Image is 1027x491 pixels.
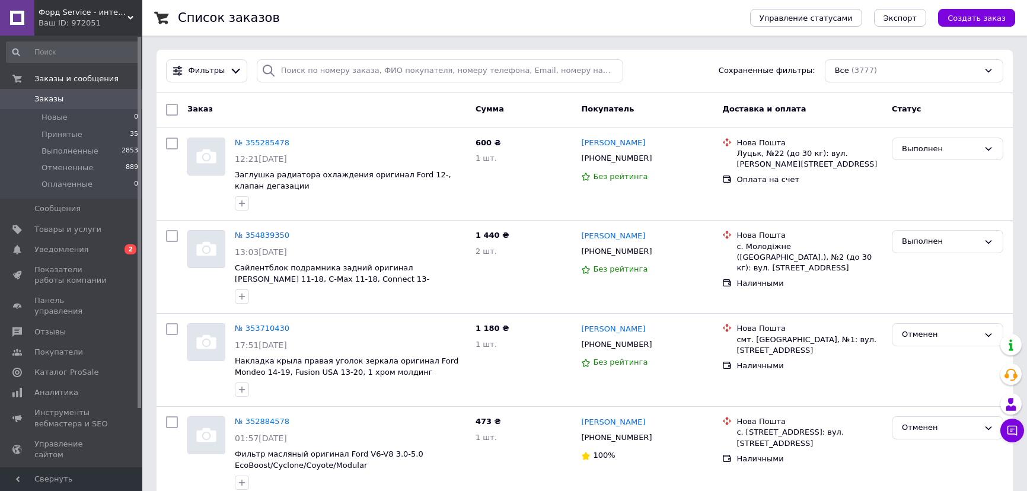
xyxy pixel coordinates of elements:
input: Поиск [6,42,139,63]
span: Сохраненные фильтры: [719,65,815,76]
span: Уведомления [34,244,88,255]
span: Без рейтинга [593,358,648,366]
span: Управление сайтом [34,439,110,460]
span: Отмененные [42,162,93,173]
span: (3777) [851,66,877,75]
a: [PERSON_NAME] [581,324,645,335]
span: Отзывы [34,327,66,337]
img: Фото товару [188,231,225,267]
span: Заказ [187,104,213,113]
span: Форд Service - интернет-магазин Форд, СТО Форд Сервис [39,7,127,18]
span: Оплаченные [42,179,93,190]
span: 17:51[DATE] [235,340,287,350]
button: Экспорт [874,9,926,27]
span: Заказы и сообщения [34,74,119,84]
div: Наличными [736,278,882,289]
span: Товары и услуги [34,224,101,235]
span: Сообщения [34,203,81,214]
span: 35 [130,129,138,140]
span: Накладка крыла правая уголок зеркала оригинал Ford Mondeo 14-19, Fusion USA 13-20, 1 хром молдинг [235,356,458,377]
span: Экспорт [884,14,917,23]
div: Оплата на счет [736,174,882,185]
span: 12:21[DATE] [235,154,287,164]
div: Отменен [902,422,979,434]
span: 1 шт. [476,433,497,442]
div: [PHONE_NUMBER] [579,244,654,259]
a: № 352884578 [235,417,289,426]
span: 2 шт. [476,247,497,256]
button: Чат с покупателем [1000,419,1024,442]
span: 13:03[DATE] [235,247,287,257]
div: Нова Пошта [736,416,882,427]
button: Создать заказ [938,9,1015,27]
a: Фото товару [187,323,225,361]
span: Аналитика [34,387,78,398]
div: Наличными [736,454,882,464]
span: Принятые [42,129,82,140]
div: Луцьк, №22 (до 30 кг): вул. [PERSON_NAME][STREET_ADDRESS] [736,148,882,170]
a: Заглушка радиатора охлаждения оригинал Ford 12-, клапан дегазации [235,170,451,190]
a: [PERSON_NAME] [581,417,645,428]
a: № 354839350 [235,231,289,240]
img: Фото товару [188,324,225,361]
span: Управление статусами [760,14,853,23]
span: Статус [892,104,921,113]
div: [PHONE_NUMBER] [579,430,654,445]
div: Ваш ID: 972051 [39,18,142,28]
span: Выполненные [42,146,98,157]
span: 2 [125,244,136,254]
div: Выполнен [902,143,979,155]
span: Без рейтинга [593,264,648,273]
div: [PHONE_NUMBER] [579,151,654,166]
span: 0 [134,112,138,123]
span: 0 [134,179,138,190]
a: Фото товару [187,416,225,454]
div: Отменен [902,329,979,341]
img: Фото товару [188,138,225,175]
div: с. Молодіжне ([GEOGRAPHIC_DATA].), №2 (до 30 кг): вул. [STREET_ADDRESS] [736,241,882,274]
span: Сумма [476,104,504,113]
a: [PERSON_NAME] [581,138,645,149]
span: Инструменты вебмастера и SEO [34,407,110,429]
span: 1 шт. [476,154,497,162]
span: 2853 [122,146,138,157]
span: Все [835,65,849,76]
span: Доставка и оплата [722,104,806,113]
a: № 353710430 [235,324,289,333]
div: Нова Пошта [736,230,882,241]
span: Новые [42,112,68,123]
a: Создать заказ [926,13,1015,22]
span: 1 440 ₴ [476,231,509,240]
span: 1 шт. [476,340,497,349]
div: Наличными [736,361,882,371]
div: Выполнен [902,235,979,248]
span: Каталог ProSale [34,367,98,378]
button: Управление статусами [750,9,862,27]
span: Заказы [34,94,63,104]
a: № 355285478 [235,138,289,147]
div: смт. [GEOGRAPHIC_DATA], №1: вул. [STREET_ADDRESS] [736,334,882,356]
h1: Список заказов [178,11,280,25]
a: [PERSON_NAME] [581,231,645,242]
span: 100% [593,451,615,460]
span: Создать заказ [948,14,1006,23]
img: Фото товару [188,417,225,454]
span: Без рейтинга [593,172,648,181]
div: Нова Пошта [736,138,882,148]
div: Нова Пошта [736,323,882,334]
a: Фото товару [187,138,225,176]
div: с. [STREET_ADDRESS]: вул. [STREET_ADDRESS] [736,427,882,448]
div: [PHONE_NUMBER] [579,337,654,352]
a: Сайлентблок подрамника задний оригинал [PERSON_NAME] 11-18, C-Max 11-18, Connect 13- [235,263,429,283]
span: Фильтры [189,65,225,76]
span: 889 [126,162,138,173]
a: Фильтр масляный оригинал Ford V6-V8 3.0-5.0 EcoBoost/Cyclone/Coyote/Modular [235,449,423,470]
span: 1 180 ₴ [476,324,509,333]
span: 600 ₴ [476,138,501,147]
span: Панель управления [34,295,110,317]
a: Фото товару [187,230,225,268]
span: Покупатель [581,104,634,113]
